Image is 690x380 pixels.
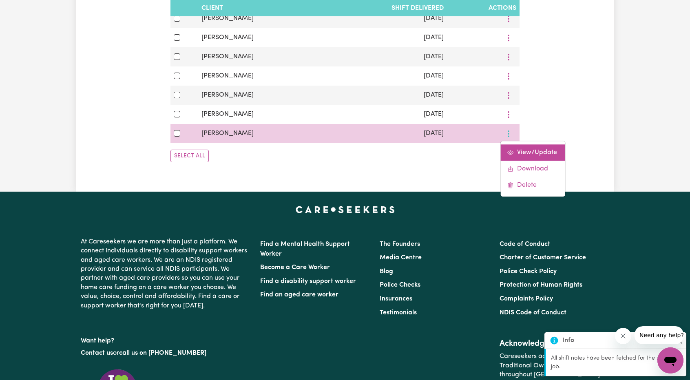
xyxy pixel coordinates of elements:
strong: Info [562,336,574,345]
td: [DATE] [323,66,447,86]
a: Testimonials [380,309,417,316]
button: More options [501,12,516,25]
a: Download [501,161,565,177]
button: More options [501,108,516,121]
td: [DATE] [323,47,447,66]
a: NDIS Code of Conduct [500,309,566,316]
button: More options [501,51,516,63]
a: Contact us [81,350,113,356]
a: Complaints Policy [500,296,553,302]
a: Blog [380,268,393,275]
p: Want help? [81,333,250,345]
span: [PERSON_NAME] [201,92,254,98]
td: [DATE] [323,28,447,47]
td: [DATE] [323,86,447,105]
div: More options [500,141,566,197]
a: Careseekers home page [296,206,395,213]
button: More options [501,89,516,102]
a: call us on [PHONE_NUMBER] [119,350,206,356]
a: The Founders [380,241,420,247]
iframe: Button to launch messaging window [657,347,683,373]
a: Protection of Human Rights [500,282,582,288]
a: View/Update [501,144,565,161]
span: [PERSON_NAME] [201,34,254,41]
a: Find a disability support worker [260,278,356,285]
p: or [81,345,250,361]
a: Insurances [380,296,412,302]
td: [DATE] [323,105,447,124]
a: Code of Conduct [500,241,550,247]
a: Police Check Policy [500,268,557,275]
span: [PERSON_NAME] [201,130,254,137]
button: More options [501,127,516,140]
a: Become a Care Worker [260,264,330,271]
span: Need any help? [5,6,49,12]
iframe: Message from company [635,326,683,344]
button: More options [501,31,516,44]
span: View/Update [517,149,557,156]
button: More options [501,70,516,82]
a: Police Checks [380,282,420,288]
td: [DATE] [323,9,447,28]
td: [DATE] [323,124,447,143]
span: [PERSON_NAME] [201,15,254,22]
span: [PERSON_NAME] [201,53,254,60]
a: Delete this shift note [501,177,565,193]
a: Charter of Customer Service [500,254,586,261]
iframe: Close message [615,328,631,344]
span: Client [201,5,223,11]
h2: Acknowledgement of Country [500,339,609,349]
a: Find a Mental Health Support Worker [260,241,350,257]
p: All shift notes have been fetched for the selected job. [551,354,681,371]
span: [PERSON_NAME] [201,111,254,117]
a: Media Centre [380,254,422,261]
p: At Careseekers we are more than just a platform. We connect individuals directly to disability su... [81,234,250,314]
a: Find an aged care worker [260,292,338,298]
span: [PERSON_NAME] [201,73,254,79]
button: Select All [170,150,209,162]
